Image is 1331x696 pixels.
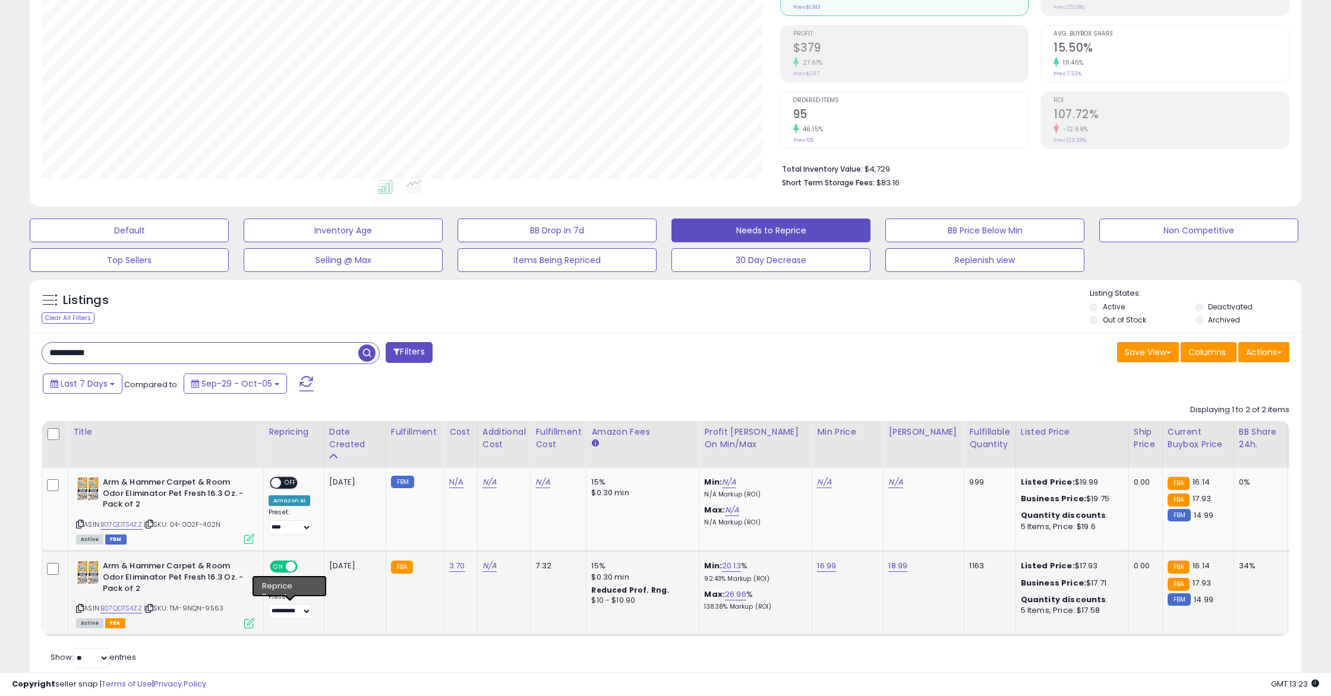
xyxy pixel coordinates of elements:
[1168,493,1190,507] small: FBA
[1054,31,1289,37] span: Avg. Buybox Share
[722,476,736,488] a: N/A
[888,560,907,572] a: 18.99
[699,421,812,468] th: The percentage added to the cost of goods (COGS) that forms the calculator for Min & Max prices.
[1021,510,1106,521] b: Quantity discounts
[535,476,550,488] a: N/A
[535,561,577,571] div: 7.32
[391,426,439,438] div: Fulfillment
[269,495,310,506] div: Amazon AI
[876,177,900,188] span: $83.16
[1103,315,1146,325] label: Out of Stock
[591,572,690,583] div: $0.30 min
[535,426,581,451] div: Fulfillment Cost
[449,560,465,572] a: 3.70
[1059,125,1089,134] small: -12.69%
[1021,605,1119,616] div: 5 Items, Price: $17.58
[1190,404,1289,416] div: Displaying 1 to 2 of 2 items
[76,477,100,501] img: 610rbD8D4YL._SL40_.jpg
[722,560,741,572] a: 20.13
[1021,594,1106,605] b: Quantity discounts
[782,164,863,174] b: Total Inventory Value:
[296,562,315,572] span: OFF
[1238,342,1289,362] button: Actions
[1271,678,1319,689] span: 2025-10-13 13:23 GMT
[144,520,220,529] span: | SKU: 04-0O2F-402N
[51,651,136,663] span: Show: entries
[725,504,739,516] a: N/A
[671,219,870,242] button: Needs to Reprice
[793,107,1029,124] h2: 95
[482,426,526,451] div: Additional Cost
[969,426,1010,451] div: Fulfillable Quantity
[1193,476,1210,488] span: 16.14
[704,426,807,451] div: Profit [PERSON_NAME] on Min/Max
[799,125,824,134] small: 46.15%
[1021,426,1124,438] div: Listed Price
[671,248,870,272] button: 30 Day Decrease
[1208,302,1253,312] label: Deactivated
[1059,58,1084,67] small: 111.46%
[1193,560,1210,571] span: 16.14
[269,508,315,535] div: Preset:
[1208,315,1240,325] label: Archived
[704,476,722,488] b: Min:
[1021,561,1119,571] div: $17.93
[1021,493,1086,504] b: Business Price:
[1054,97,1289,104] span: ROI
[329,477,377,488] div: [DATE]
[817,560,836,572] a: 16.99
[391,561,413,574] small: FBA
[1021,594,1119,605] div: :
[1021,560,1075,571] b: Listed Price:
[969,561,1006,571] div: 1163
[793,70,819,77] small: Prev: $297
[704,560,722,571] b: Min:
[969,477,1006,488] div: 999
[793,137,813,144] small: Prev: 65
[1239,477,1278,488] div: 0%
[704,589,725,600] b: Max:
[482,476,497,488] a: N/A
[1188,346,1226,358] span: Columns
[1168,477,1190,490] small: FBA
[100,520,142,530] a: B07QDTS4ZZ
[76,618,103,628] span: All listings currently available for purchase on Amazon
[1168,578,1190,591] small: FBA
[244,219,443,242] button: Inventory Age
[1239,561,1278,571] div: 34%
[1193,493,1211,504] span: 17.93
[704,491,803,499] p: N/A Markup (ROI)
[1168,426,1229,451] div: Current Buybox Price
[329,426,381,451] div: Date Created
[793,31,1029,37] span: Profit
[591,438,598,449] small: Amazon Fees.
[391,476,414,488] small: FBM
[103,477,247,513] b: Arm & Hammer Carpet & Room Odor Eliminator Pet Fresh 16.3 Oz. - Pack of 2
[1054,4,1084,11] small: Prev: 25.08%
[793,4,821,11] small: Prev: $1,183
[1134,477,1153,488] div: 0.00
[458,248,657,272] button: Items Being Repriced
[1054,137,1086,144] small: Prev: 123.38%
[885,219,1084,242] button: BB Price Below Min
[30,248,229,272] button: Top Sellers
[888,476,903,488] a: N/A
[105,618,125,628] span: FBA
[449,476,463,488] a: N/A
[591,488,690,498] div: $0.30 min
[102,678,152,689] a: Terms of Use
[30,219,229,242] button: Default
[793,41,1029,57] h2: $379
[76,534,103,545] span: All listings currently available for purchase on Amazon
[1054,107,1289,124] h2: 107.72%
[63,292,109,309] h5: Listings
[1134,426,1157,451] div: Ship Price
[61,378,108,390] span: Last 7 Days
[12,679,206,690] div: seller snap | |
[76,561,100,584] img: 610rbD8D4YL._SL40_.jpg
[269,426,319,438] div: Repricing
[817,426,878,438] div: Min Price
[704,575,803,583] p: 92.43% Markup (ROI)
[704,518,803,527] p: N/A Markup (ROI)
[184,374,287,394] button: Sep-29 - Oct-05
